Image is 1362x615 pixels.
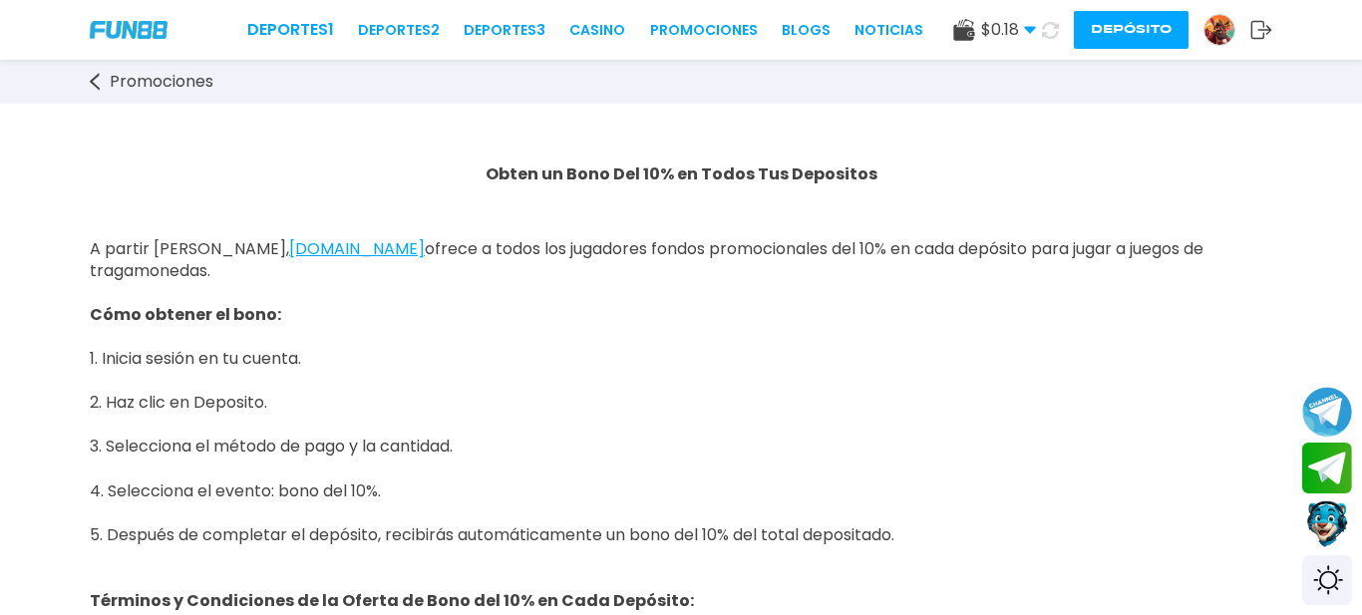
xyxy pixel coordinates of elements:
strong: Términos y Condiciones de la Oferta de Bono del 10% en Cada Depósito: [90,589,694,612]
span: $ 0.18 [981,18,1036,42]
a: Promociones [90,70,233,94]
a: Avatar [1203,14,1250,46]
a: Deportes1 [247,18,334,42]
img: Company Logo [90,21,168,38]
a: [DOMAIN_NAME] [289,237,425,260]
a: Promociones [650,20,758,41]
img: Avatar [1204,15,1234,45]
button: Join telegram [1302,443,1352,494]
strong: Obten un Bono Del 10% en Todos Tus Depositos [486,162,877,185]
button: Depósito [1074,11,1189,49]
a: Deportes2 [358,20,440,41]
a: Deportes3 [464,20,545,41]
div: Switch theme [1302,555,1352,605]
button: Join telegram channel [1302,386,1352,438]
strong: Cómo obtener el bono: [90,303,281,326]
a: BLOGS [782,20,831,41]
a: NOTICIAS [854,20,923,41]
a: CASINO [569,20,625,41]
span: Promociones [110,70,213,94]
button: Contact customer service [1302,498,1352,550]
